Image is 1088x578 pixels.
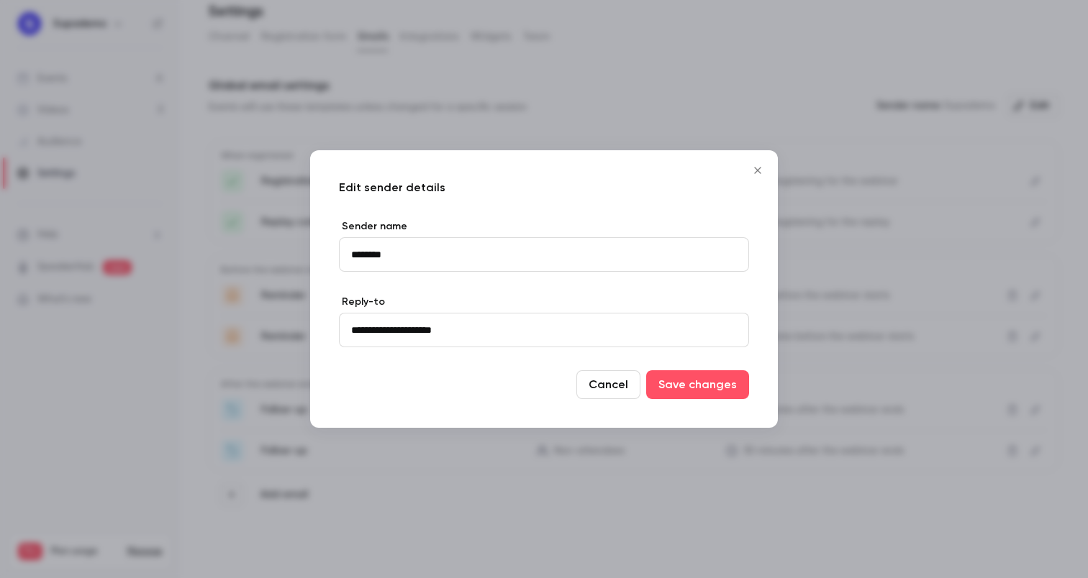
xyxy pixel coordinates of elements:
button: Save changes [646,370,749,399]
label: Reply-to [339,295,749,309]
button: Close [743,156,772,185]
button: Cancel [576,370,640,399]
label: Sender name [339,219,749,234]
h4: Edit sender details [339,179,749,196]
